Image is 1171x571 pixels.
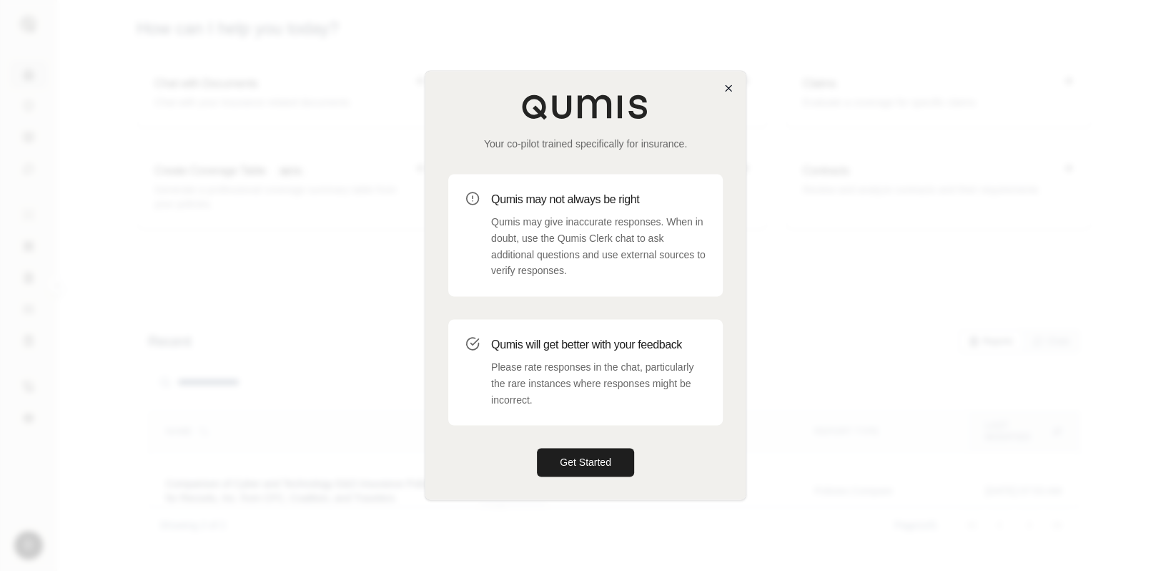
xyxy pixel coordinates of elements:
[491,359,706,408] p: Please rate responses in the chat, particularly the rare instances where responses might be incor...
[491,214,706,279] p: Qumis may give inaccurate responses. When in doubt, use the Qumis Clerk chat to ask additional qu...
[537,449,634,477] button: Get Started
[521,94,650,119] img: Qumis Logo
[448,137,723,151] p: Your co-pilot trained specifically for insurance.
[491,191,706,208] h3: Qumis may not always be right
[491,336,706,353] h3: Qumis will get better with your feedback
